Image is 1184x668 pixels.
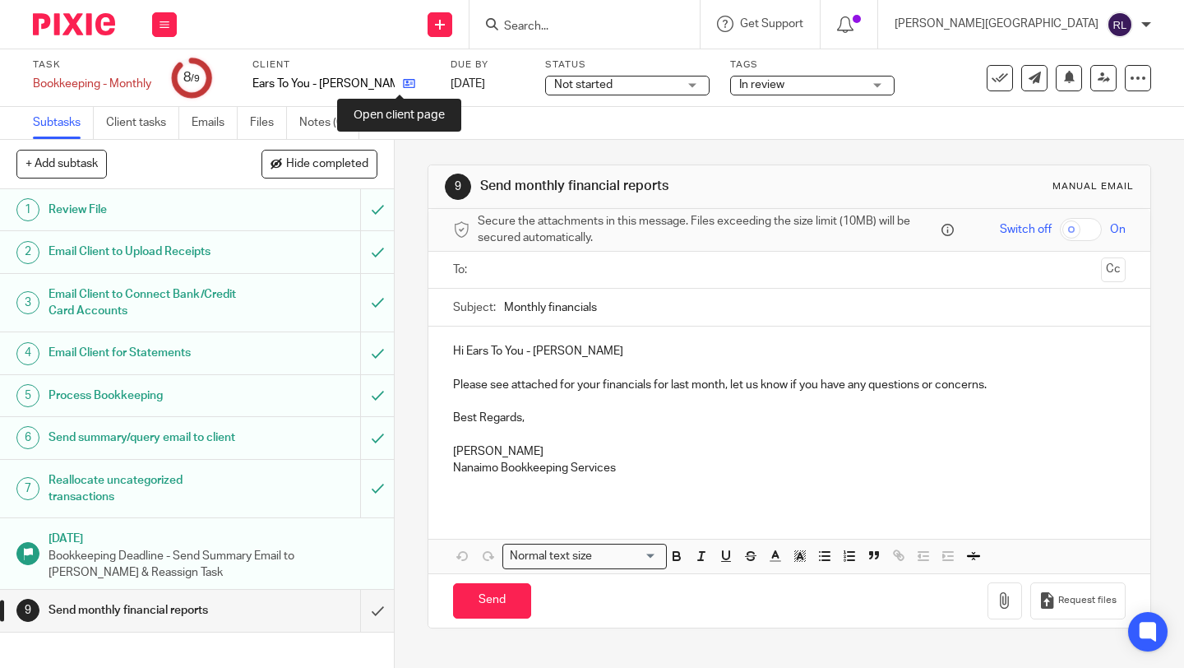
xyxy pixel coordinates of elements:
span: Not started [554,79,613,90]
p: Bookkeeping Deadline - Send Summary Email to [PERSON_NAME] & Reassign Task [49,548,377,582]
div: Search for option [502,544,667,569]
button: Request files [1030,582,1126,619]
label: Client [252,58,430,72]
span: Hide completed [286,158,368,171]
div: 1 [16,198,39,221]
div: 9 [445,174,471,200]
div: Manual email [1052,180,1134,193]
label: Subject: [453,299,496,316]
a: Emails [192,107,238,139]
span: Get Support [740,18,803,30]
label: Status [545,58,710,72]
p: Hi Ears To You - [PERSON_NAME] [453,343,1126,360]
label: To: [453,262,471,278]
h1: Send monthly financial reports [49,598,246,623]
p: [PERSON_NAME][GEOGRAPHIC_DATA] [895,16,1098,32]
span: Secure the attachments in this message. Files exceeding the size limit (10MB) will be secured aut... [478,213,937,247]
h1: Process Bookkeeping [49,383,246,408]
div: 6 [16,426,39,449]
img: svg%3E [1107,12,1133,38]
p: Please see attached for your financials for last month, let us know if you have any questions or ... [453,377,1126,393]
span: Request files [1058,594,1117,607]
a: Notes (0) [299,107,359,139]
span: In review [739,79,784,90]
a: Files [250,107,287,139]
a: Audit logs [372,107,435,139]
div: 2 [16,241,39,264]
input: Send [453,583,531,619]
h1: Send summary/query email to client [49,425,246,450]
h1: Reallocate uncategorized transactions [49,468,246,510]
div: 9 [16,599,39,622]
input: Search for option [598,548,657,565]
span: Normal text size [506,548,596,565]
button: Hide completed [261,150,377,178]
p: Nanaimo Bookkeeping Services [453,460,1126,476]
button: Cc [1101,257,1126,282]
img: Pixie [33,13,115,35]
h1: Email Client to Upload Receipts [49,239,246,264]
div: Bookkeeping - Monthly [33,76,151,92]
span: [DATE] [451,78,485,90]
small: /9 [191,74,200,83]
span: On [1110,221,1126,238]
label: Tags [730,58,895,72]
div: 8 [183,68,200,87]
h1: Email Client for Statements [49,341,246,365]
label: Due by [451,58,525,72]
span: Switch off [1000,221,1052,238]
a: Subtasks [33,107,94,139]
p: Ears To You - [PERSON_NAME] [252,76,395,92]
p: Best Regards, [453,410,1126,426]
input: Search [502,20,650,35]
div: 5 [16,384,39,407]
a: Client tasks [106,107,179,139]
h1: Review File [49,197,246,222]
p: [PERSON_NAME] [453,443,1126,460]
div: 7 [16,477,39,500]
label: Task [33,58,151,72]
h1: Send monthly financial reports [480,178,825,195]
button: + Add subtask [16,150,107,178]
div: 3 [16,291,39,314]
h1: [DATE] [49,527,377,547]
h1: Email Client to Connect Bank/Credit Card Accounts [49,282,246,324]
div: 4 [16,342,39,365]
